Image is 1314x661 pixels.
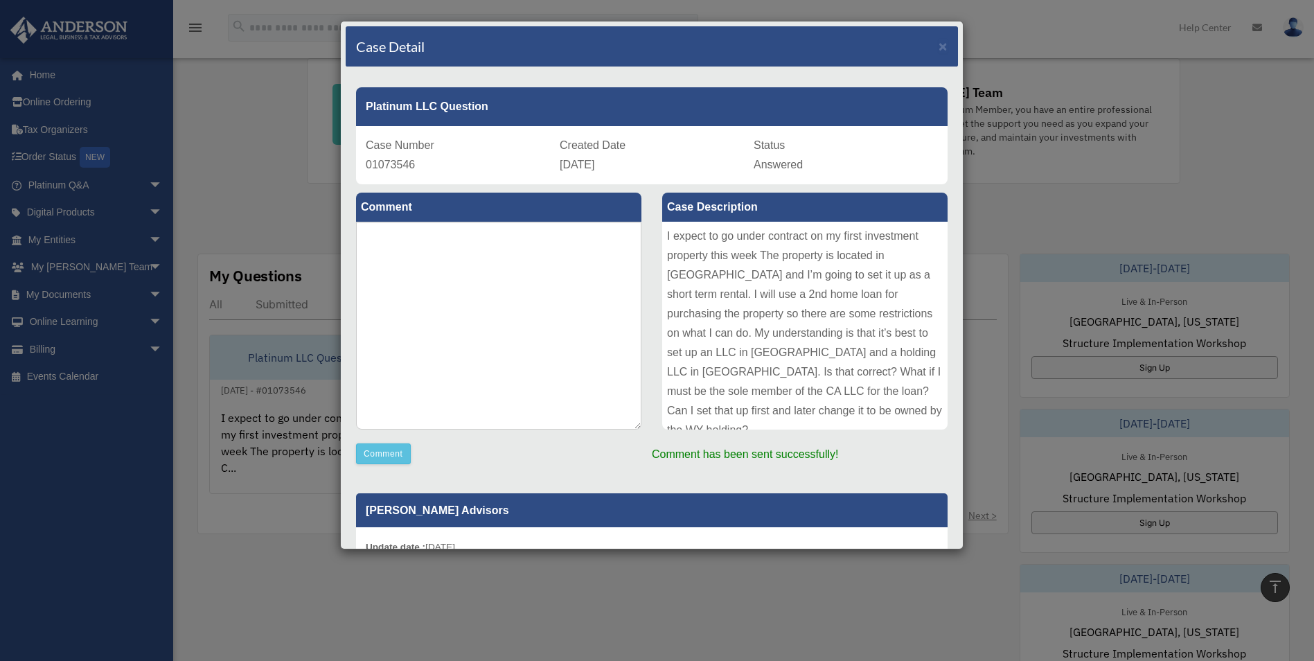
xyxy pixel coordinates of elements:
[560,159,594,170] span: [DATE]
[662,193,948,222] label: Case Description
[366,159,415,170] span: 01073546
[366,542,455,552] small: [DATE]
[366,542,425,552] b: Update date :
[754,159,803,170] span: Answered
[939,39,948,53] button: Close
[754,139,785,151] span: Status
[662,222,948,430] div: I expect to go under contract on my first investment property this week The property is located i...
[356,87,948,126] div: Platinum LLC Question
[356,493,948,527] p: [PERSON_NAME] Advisors
[356,37,425,56] h4: Case Detail
[356,443,411,464] button: Comment
[939,38,948,54] span: ×
[366,139,434,151] span: Case Number
[560,139,625,151] span: Created Date
[356,193,641,222] label: Comment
